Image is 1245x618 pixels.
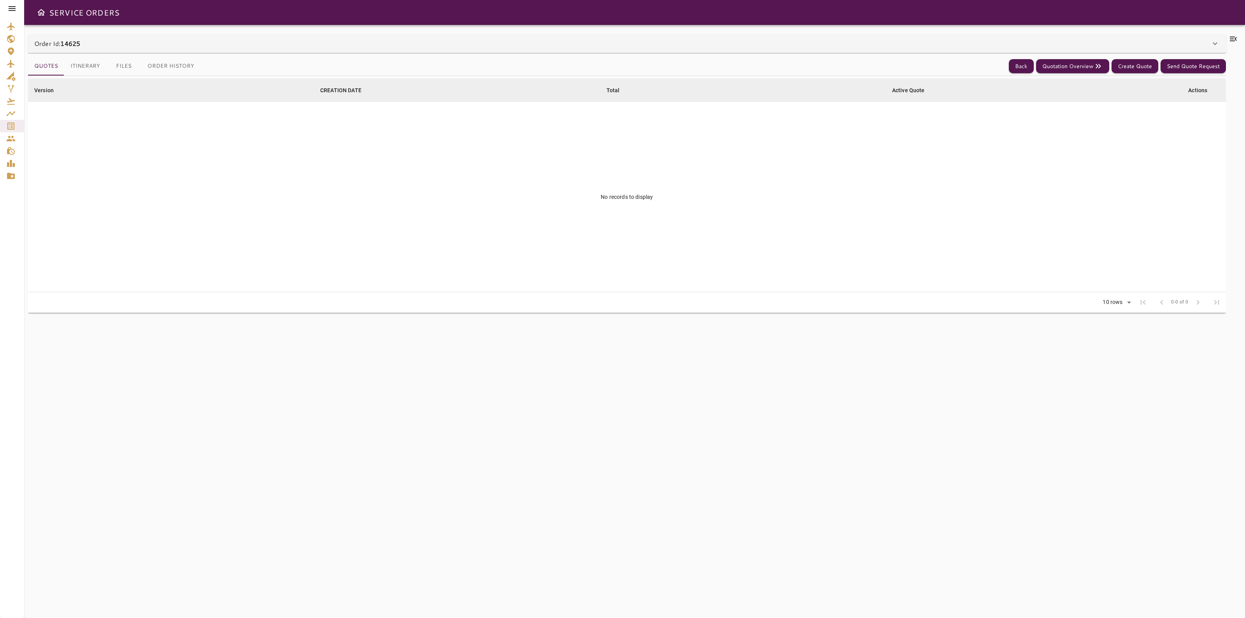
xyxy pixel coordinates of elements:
button: Files [106,57,141,75]
button: Quotes [28,57,64,75]
p: Order Id: [34,39,80,48]
div: Active Quote [892,86,925,95]
span: Last Page [1207,293,1226,312]
b: 14625 [60,39,80,48]
span: Total [607,86,630,95]
div: basic tabs example [28,57,200,75]
span: Active Quote [892,86,935,95]
span: CREATION DATE [320,86,372,95]
div: Total [607,86,620,95]
button: Order History [141,57,200,75]
span: First Page [1134,293,1152,312]
button: Itinerary [64,57,106,75]
span: Next Page [1189,293,1207,312]
div: CREATION DATE [320,86,361,95]
div: Version [34,86,54,95]
button: Back [1009,59,1034,74]
div: Order Id:14625 [28,34,1226,53]
div: 10 rows [1101,299,1124,305]
span: 0-0 of 0 [1171,298,1188,306]
button: Send Quote Request [1161,59,1226,74]
h6: SERVICE ORDERS [49,6,119,19]
span: Previous Page [1152,293,1171,312]
td: No records to display [28,102,1226,292]
span: Version [34,86,64,95]
button: Create Quote [1112,59,1158,74]
button: Open drawer [33,5,49,20]
button: Quotation Overview [1036,59,1109,74]
div: 10 rows [1098,297,1134,308]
